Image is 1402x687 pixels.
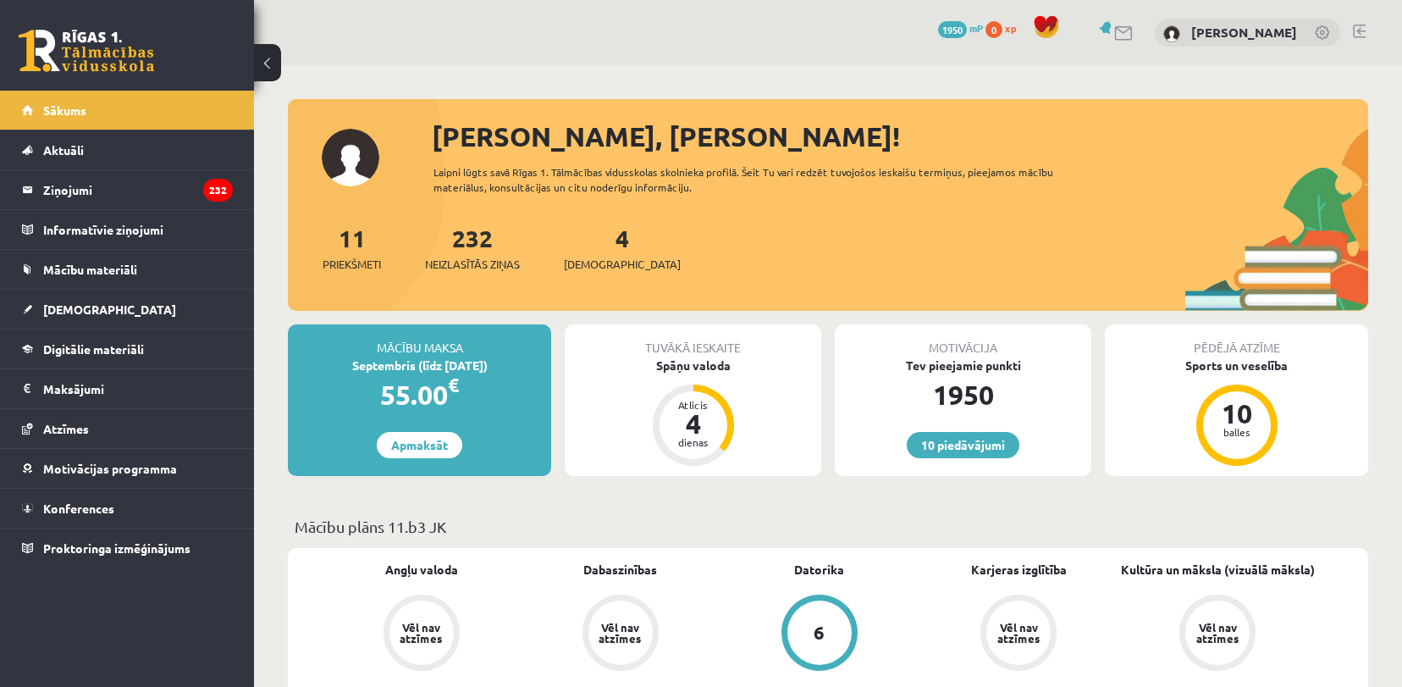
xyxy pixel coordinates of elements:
div: Vēl nav atzīmes [995,622,1042,644]
div: Mācību maksa [288,324,551,357]
a: Proktoringa izmēģinājums [22,529,233,568]
span: Konferences [43,501,114,516]
span: Sākums [43,102,86,118]
div: [PERSON_NAME], [PERSON_NAME]! [432,116,1368,157]
a: Sākums [22,91,233,130]
a: Karjeras izglītība [971,561,1067,579]
span: Aktuāli [43,142,84,158]
div: 6 [814,623,825,642]
a: [DEMOGRAPHIC_DATA] [22,290,233,329]
span: Mācību materiāli [43,262,137,277]
div: Septembris (līdz [DATE]) [288,357,551,374]
a: 232Neizlasītās ziņas [425,223,520,273]
a: 6 [720,595,919,674]
a: Aktuāli [22,130,233,169]
a: [PERSON_NAME] [1191,24,1297,41]
a: Datorika [794,561,844,579]
a: 10 piedāvājumi [907,432,1019,458]
a: Maksājumi [22,369,233,408]
div: 55.00 [288,374,551,415]
a: Apmaksāt [377,432,462,458]
div: Laipni lūgts savā Rīgas 1. Tālmācības vidusskolas skolnieka profilā. Šeit Tu vari redzēt tuvojošo... [433,164,1082,195]
a: Angļu valoda [385,561,458,579]
span: [DEMOGRAPHIC_DATA] [43,302,176,317]
p: Mācību plāns 11.b3 JK [295,515,1361,538]
a: Vēl nav atzīmes [1118,595,1317,674]
a: Kultūra un māksla (vizuālā māksla) [1121,561,1315,579]
div: Pēdējā atzīme [1105,324,1368,357]
div: 1950 [835,374,1091,415]
a: Konferences [22,489,233,528]
a: Atzīmes [22,409,233,448]
span: Neizlasītās ziņas [425,256,520,273]
a: Ziņojumi232 [22,170,233,209]
i: 232 [203,179,233,202]
span: Atzīmes [43,421,89,436]
a: Mācību materiāli [22,250,233,289]
div: dienas [668,437,719,447]
a: 11Priekšmeti [323,223,381,273]
span: Priekšmeti [323,256,381,273]
legend: Ziņojumi [43,170,233,209]
a: Vēl nav atzīmes [521,595,720,674]
span: xp [1005,21,1016,35]
img: Kristiāns Šīmens [1163,25,1180,42]
div: Tev pieejamie punkti [835,357,1091,374]
div: Vēl nav atzīmes [398,622,445,644]
div: Motivācija [835,324,1091,357]
a: 0 xp [985,21,1024,35]
a: Vēl nav atzīmes [322,595,521,674]
span: mP [969,21,983,35]
div: Tuvākā ieskaite [565,324,821,357]
a: Digitālie materiāli [22,330,233,368]
a: Informatīvie ziņojumi [22,210,233,249]
span: Motivācijas programma [43,461,177,476]
div: Atlicis [668,400,719,410]
span: [DEMOGRAPHIC_DATA] [564,256,681,273]
legend: Maksājumi [43,369,233,408]
a: Rīgas 1. Tālmācības vidusskola [19,30,154,72]
span: Digitālie materiāli [43,341,144,357]
div: 10 [1212,400,1262,427]
div: Vēl nav atzīmes [597,622,644,644]
a: Spāņu valoda Atlicis 4 dienas [565,357,821,468]
span: Proktoringa izmēģinājums [43,540,190,556]
a: Motivācijas programma [22,449,233,488]
a: 4[DEMOGRAPHIC_DATA] [564,223,681,273]
a: Dabaszinības [583,561,657,579]
span: 0 [985,21,1002,38]
a: Vēl nav atzīmes [919,595,1118,674]
span: 1950 [938,21,967,38]
div: Spāņu valoda [565,357,821,374]
div: balles [1212,427,1262,437]
div: 4 [668,410,719,437]
legend: Informatīvie ziņojumi [43,210,233,249]
a: 1950 mP [938,21,983,35]
div: Sports un veselība [1105,357,1368,374]
a: Sports un veselība 10 balles [1105,357,1368,468]
div: Vēl nav atzīmes [1194,622,1241,644]
span: € [448,373,459,397]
